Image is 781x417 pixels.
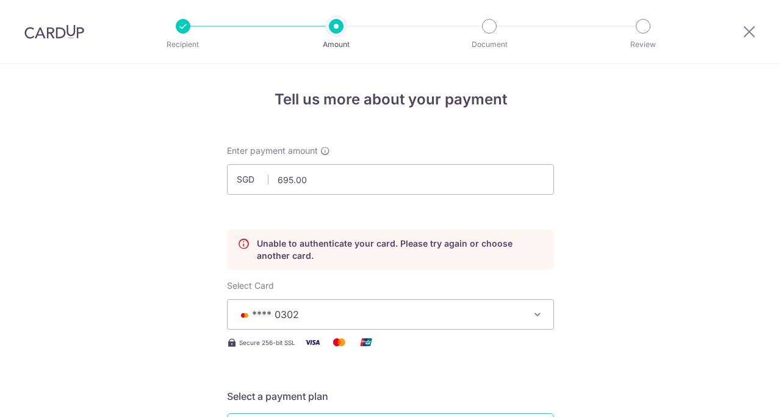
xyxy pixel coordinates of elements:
[300,335,325,350] img: Visa
[291,38,381,51] p: Amount
[598,38,688,51] p: Review
[227,145,318,157] span: Enter payment amount
[227,89,554,111] h4: Tell us more about your payment
[24,24,84,39] img: CardUp
[257,238,544,262] p: Unable to authenticate your card. Please try again or choose another card.
[227,164,554,195] input: 0.00
[354,335,378,350] img: Union Pay
[444,38,534,51] p: Document
[138,38,228,51] p: Recipient
[327,335,351,350] img: Mastercard
[237,173,268,186] span: SGD
[239,338,295,347] span: Secure 256-bit SSL
[237,311,252,319] img: MASTERCARD
[227,389,554,404] h5: Select a payment plan
[227,280,274,291] span: translation missing: en.payables.payment_networks.credit_card.summary.labels.select_card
